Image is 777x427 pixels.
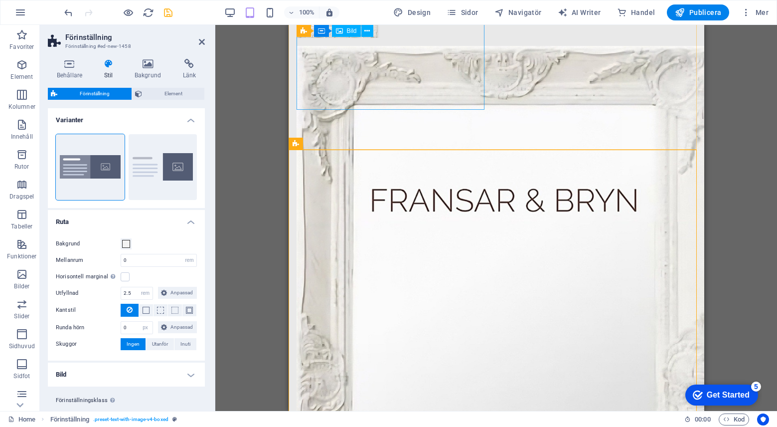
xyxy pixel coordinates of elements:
button: Navigatör [490,4,546,20]
h4: Bild [48,363,205,387]
p: Sidfot [13,372,30,380]
div: Get Started [29,11,72,20]
label: Horisontell marginal [56,271,121,283]
a: Klicka för att avbryta val. Dubbelklicka för att öppna sidor [8,414,35,426]
button: Ingen [121,338,146,350]
p: Rutor [14,163,29,171]
h4: Varianter [48,108,205,126]
p: Funktioner [7,252,36,260]
label: Runda hörn [56,322,121,334]
span: Ingen [127,338,140,350]
button: Sidor [443,4,482,20]
span: AI Writer [558,7,601,17]
button: undo [62,6,74,18]
p: Favoriter [9,43,34,51]
span: Anpassad [170,321,194,333]
i: Justera zoomnivån automatiskt vid storleksändring för att passa vald enhet. [325,8,334,17]
h6: 100% [299,6,315,18]
h4: Bakgrund [126,59,174,80]
div: Get Started 5 items remaining, 0% complete [8,5,81,26]
label: Skuggor [56,338,121,350]
button: Anpassad [158,287,197,299]
button: Utanför [146,338,174,350]
label: Förinställningsklass [56,395,197,407]
span: Publicera [675,7,721,17]
button: Handel [613,4,659,20]
p: Innehåll [11,133,33,141]
i: Uppdatera sida [143,7,154,18]
label: Utfyllnad [56,287,121,299]
h4: Behållare [48,59,95,80]
label: Mellanrum [56,257,121,263]
p: Dragspel [9,193,34,201]
h3: Förinställning #ed-new-1458 [65,42,185,51]
button: Kod [719,414,749,426]
p: Element [10,73,33,81]
label: Kantstil [56,304,121,316]
p: Tabeller [11,222,32,230]
button: save [162,6,174,18]
span: Förinställning [60,88,129,100]
p: Kolumner [8,103,35,111]
h4: Ruta [48,210,205,228]
button: Publicera [667,4,729,20]
h6: Sessionstid [684,414,711,426]
span: Kod [723,414,745,426]
span: Mer [741,7,769,17]
p: Bilder [14,282,29,290]
span: Sidor [447,7,478,17]
span: Utanför [152,338,168,350]
span: Bild [347,28,357,34]
span: Klicka för att välja. Dubbelklicka för att redigera [50,414,89,426]
button: Anpassad [158,321,197,333]
span: : [702,416,703,423]
button: Inuti [174,338,196,350]
p: Slider [14,312,29,320]
p: Sidhuvud [9,342,35,350]
button: reload [142,6,154,18]
h4: Länk [174,59,205,80]
span: Design [393,7,431,17]
h2: Förinställning [65,33,205,42]
div: 5 [74,2,84,12]
i: Spara (Ctrl+S) [162,7,174,18]
span: Anpassad [170,287,194,299]
span: Element [145,88,201,100]
span: Navigatör [494,7,542,17]
button: Design [389,4,435,20]
span: 00 00 [695,414,710,426]
button: Usercentrics [757,414,769,426]
button: 100% [284,6,319,18]
button: Element [132,88,204,100]
i: Det här elementet är en anpassningsbar förinställning [172,417,177,422]
button: Mer [737,4,773,20]
span: Handel [617,7,655,17]
button: AI Writer [554,4,605,20]
button: Förinställning [48,88,132,100]
div: Design (Ctrl+Alt+Y) [389,4,435,20]
h4: Stil [95,59,126,80]
span: Inuti [180,338,190,350]
span: . preset-text-with-image-v4-boxed [93,414,168,426]
i: Ångra: Lägg till element (Ctrl+Z) [63,7,74,18]
nav: breadcrumb [50,414,177,426]
label: Bakgrund [56,238,121,250]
